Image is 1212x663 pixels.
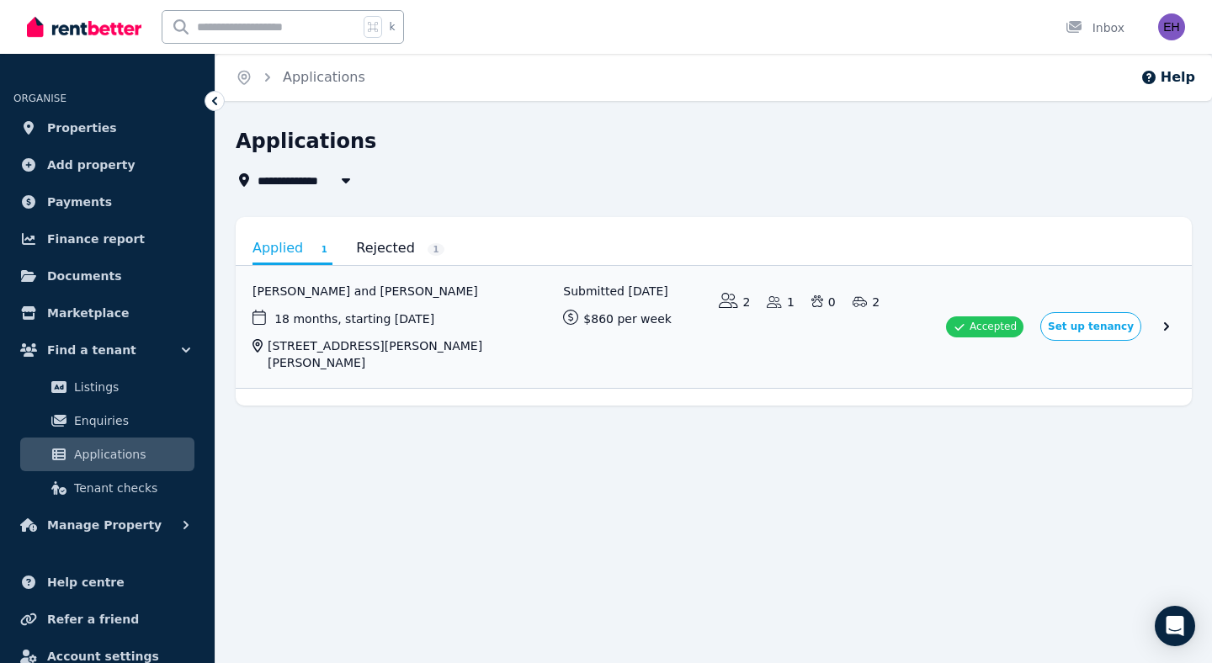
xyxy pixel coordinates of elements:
span: Enquiries [74,411,188,431]
span: Properties [47,118,117,138]
span: Listings [74,377,188,397]
a: Help centre [13,565,201,599]
span: Add property [47,155,136,175]
a: Tenant checks [20,471,194,505]
div: Open Intercom Messenger [1155,606,1195,646]
h1: Applications [236,128,376,155]
a: Properties [13,111,201,145]
span: Find a tenant [47,340,136,360]
nav: Breadcrumb [215,54,385,101]
a: Add property [13,148,201,182]
span: Finance report [47,229,145,249]
span: Documents [47,266,122,286]
a: Payments [13,185,201,219]
a: Applications [20,438,194,471]
span: Tenant checks [74,478,188,498]
button: Manage Property [13,508,201,542]
span: 1 [316,243,332,256]
a: Marketplace [13,296,201,330]
a: Listings [20,370,194,404]
a: Refer a friend [13,602,201,636]
a: Applications [283,69,365,85]
span: ORGANISE [13,93,66,104]
span: Refer a friend [47,609,139,629]
a: Rejected [356,234,444,263]
a: Documents [13,259,201,293]
img: Ed Harris [1158,13,1185,40]
span: Help centre [47,572,125,592]
span: Marketplace [47,303,129,323]
button: Find a tenant [13,333,201,367]
a: Finance report [13,222,201,256]
a: View application: Rashmi Ravindran and Ashish Parmar [236,266,1192,388]
button: Help [1140,67,1195,88]
span: k [389,20,395,34]
span: Payments [47,192,112,212]
img: RentBetter [27,14,141,40]
a: Enquiries [20,404,194,438]
a: Applied [252,234,332,265]
span: 1 [428,243,444,256]
span: Applications [74,444,188,464]
span: Manage Property [47,515,162,535]
div: Inbox [1066,19,1124,36]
